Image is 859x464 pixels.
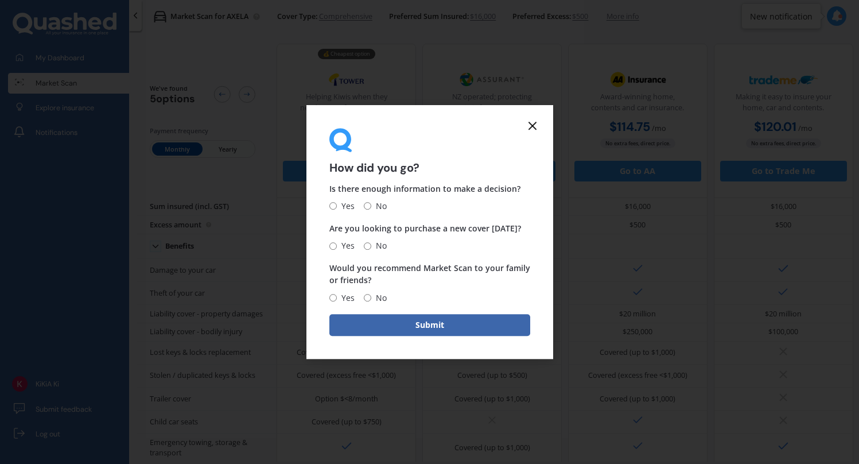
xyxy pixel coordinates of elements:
span: No [371,239,387,253]
input: No [364,242,371,250]
div: How did you go? [329,128,530,173]
input: No [364,203,371,210]
span: Are you looking to purchase a new cover [DATE]? [329,223,521,234]
span: Would you recommend Market Scan to your family or friends? [329,263,530,286]
input: Yes [329,203,337,210]
span: Yes [337,291,355,305]
input: No [364,294,371,301]
span: Is there enough information to make a decision? [329,183,520,194]
input: Yes [329,242,337,250]
span: Yes [337,239,355,253]
button: Submit [329,314,530,336]
input: Yes [329,294,337,301]
span: No [371,199,387,213]
span: No [371,291,387,305]
span: Yes [337,199,355,213]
